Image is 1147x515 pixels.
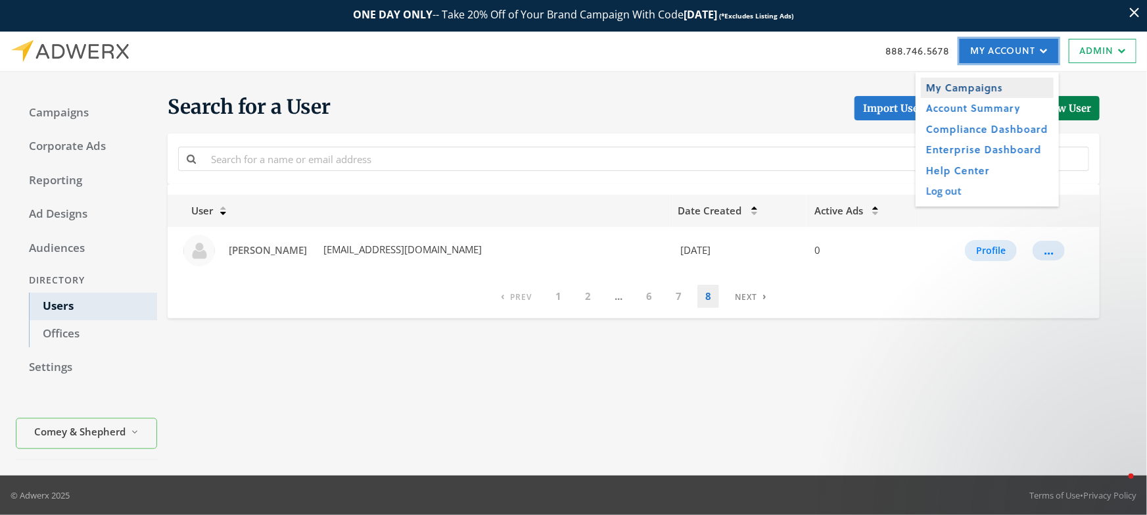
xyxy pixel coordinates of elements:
[668,285,690,308] a: 7
[11,489,70,502] p: © Adwerx 2025
[203,147,1089,171] input: Search for a name or email address
[183,235,215,266] img: William Campbell profile
[921,139,1054,160] a: Enterprise Dashboard
[960,39,1058,63] a: My Account
[168,94,331,120] span: Search for a User
[1069,39,1136,63] a: Admin
[1029,489,1080,501] a: Terms of Use
[921,160,1054,181] a: Help Center
[1044,250,1054,251] div: ...
[807,227,920,274] td: 0
[16,133,157,160] a: Corporate Ads
[29,320,157,348] a: Offices
[1083,489,1136,501] a: Privacy Policy
[16,167,157,195] a: Reporting
[493,285,540,308] a: Previous
[16,235,157,262] a: Audiences
[1102,470,1134,502] iframe: Intercom live chat
[1028,96,1100,120] button: New User
[501,289,505,303] span: ‹
[220,238,316,262] a: [PERSON_NAME]
[921,98,1054,118] a: Account Summary
[670,227,806,274] td: [DATE]
[187,154,196,164] i: Search for a name or email address
[577,285,599,308] a: 2
[638,285,660,308] a: 6
[697,285,719,308] a: 8
[16,201,157,228] a: Ad Designs
[921,119,1054,139] a: Compliance Dashboard
[493,285,774,308] nav: pagination
[16,354,157,381] a: Settings
[965,240,1017,261] button: Profile
[548,285,569,308] a: 1
[1029,489,1136,502] div: •
[885,44,949,58] a: 888.746.5678
[921,181,1054,201] input: Log out
[884,387,1147,479] iframe: Intercom notifications message
[16,418,157,449] button: Comey & Shepherd
[854,96,937,120] button: Import Users
[229,243,307,257] span: [PERSON_NAME]
[11,39,129,62] img: Adwerx
[814,204,863,217] span: Active Ads
[16,99,157,127] a: Campaigns
[176,204,213,217] span: User
[1033,241,1065,260] button: ...
[34,424,126,439] span: Comey & Shepherd
[921,78,1054,98] a: My Campaigns
[678,204,741,217] span: Date Created
[16,268,157,293] div: Directory
[321,243,482,256] span: [EMAIL_ADDRESS][DOMAIN_NAME]
[29,293,157,320] a: Users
